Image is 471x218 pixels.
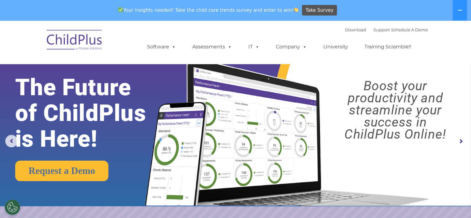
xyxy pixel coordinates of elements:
[302,5,337,16] a: Take Survey
[345,27,428,32] font: |
[5,199,20,215] button: Cookies Settings
[325,80,465,140] rs-layer: Boost your productivity and streamline your success in ChildPlus Online!
[116,4,301,16] span: Your insights needed! Take the child care trends survey and enter to win!
[242,41,266,53] a: IT
[186,41,238,53] a: Assessments
[345,27,366,32] a: Download
[118,7,123,12] img: ✅
[358,41,417,53] a: Training Scramble!!
[86,41,105,46] span: Last name
[270,41,313,53] a: Company
[86,66,112,71] span: Phone number
[44,25,106,56] img: ChildPlus by Procare Solutions
[141,41,182,53] a: Software
[15,161,108,181] a: Request a Demo
[294,7,299,12] img: 👏
[15,74,166,152] rs-layer: The Future of ChildPlus is Here!
[306,5,334,16] span: Take Survey
[373,27,390,32] a: Support
[391,27,428,32] a: Schedule A Demo
[317,41,354,53] a: University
